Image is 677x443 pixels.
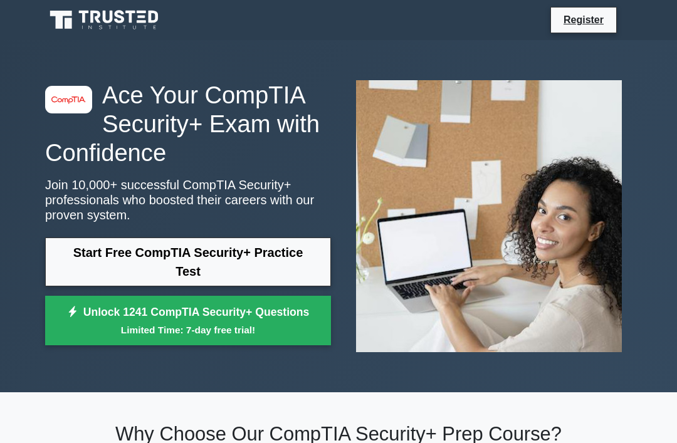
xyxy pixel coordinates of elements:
[45,296,331,346] a: Unlock 1241 CompTIA Security+ QuestionsLimited Time: 7-day free trial!
[45,177,331,222] p: Join 10,000+ successful CompTIA Security+ professionals who boosted their careers with our proven...
[61,323,315,337] small: Limited Time: 7-day free trial!
[45,237,331,286] a: Start Free CompTIA Security+ Practice Test
[556,12,611,28] a: Register
[45,81,331,167] h1: Ace Your CompTIA Security+ Exam with Confidence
